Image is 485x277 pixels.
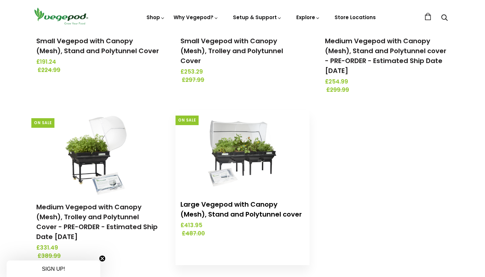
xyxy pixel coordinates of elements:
a: Medium Vegepod with Canopy (Mesh), Trolley and Polytunnel Cover - PRE-ORDER - Estimated Ship Date... [36,202,158,241]
span: £331.49 [36,244,160,252]
span: £487.00 [182,229,306,238]
span: £297.99 [182,76,306,85]
span: SIGN UP! [42,266,65,272]
a: Shop [146,14,165,21]
a: Explore [296,14,320,21]
a: Search [441,15,448,22]
img: Vegepod [31,7,91,25]
img: Large Vegepod with Canopy (Mesh), Stand and Polytunnel cover [208,110,277,192]
span: £191.24 [36,58,160,66]
span: £224.99 [38,66,161,75]
a: Large Vegepod with Canopy (Mesh), Stand and Polytunnel cover [180,200,302,219]
a: Store Locations [335,14,376,21]
span: £389.99 [38,252,161,260]
a: Small Vegepod with Canopy (Mesh), Stand and Polytunnel Cover [36,36,159,55]
button: Close teaser [99,255,106,262]
span: £299.99 [326,86,450,94]
span: £254.99 [325,78,449,86]
span: £413.95 [180,221,304,230]
img: Medium Vegepod with Canopy (Mesh), Trolley and Polytunnel Cover - PRE-ORDER - Estimated Ship Date... [64,112,133,195]
a: Why Vegepod? [174,14,218,21]
span: £253.29 [180,68,304,76]
a: Setup & Support [233,14,282,21]
a: Medium Vegepod with Canopy (Mesh), Stand and Polytunnel cover - PRE-ORDER - Estimated Ship Date [... [325,36,446,75]
div: SIGN UP!Close teaser [7,260,100,277]
a: Small Vegepod with Canopy (Mesh), Trolley and Polytunnel Cover [180,36,283,65]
